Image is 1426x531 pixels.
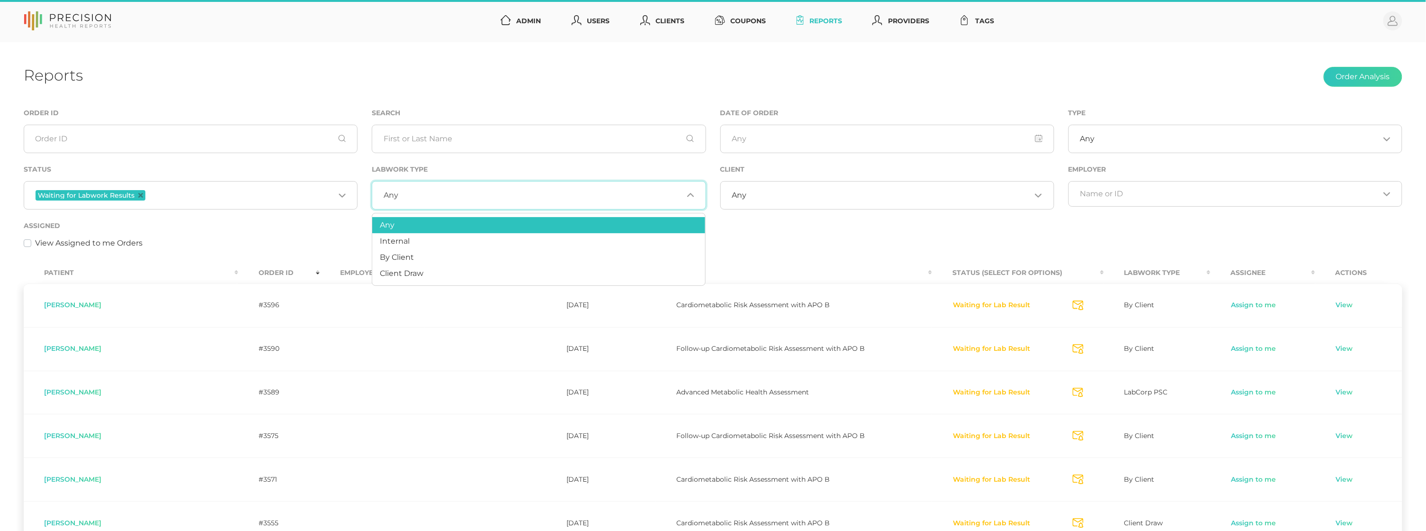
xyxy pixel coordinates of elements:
button: Waiting for Lab Result [952,475,1031,485]
span: Advanced Metabolic Health Assessment [676,388,809,396]
a: Tags [956,12,998,30]
td: #3575 [238,414,320,458]
input: Order ID [24,125,358,153]
svg: Send Notification [1073,301,1084,311]
button: Waiting for Lab Result [952,431,1031,441]
span: [PERSON_NAME] [44,519,101,527]
a: Assign to me [1231,519,1277,528]
input: Search for option [746,191,1031,200]
button: Waiting for Lab Result [952,519,1031,528]
div: Search for option [372,181,706,210]
a: Users [568,12,614,30]
td: [DATE] [547,284,656,327]
a: Assign to me [1231,431,1277,441]
a: Coupons [711,12,770,30]
span: Client Draw [1124,519,1163,527]
span: LabCorp PSC [1124,388,1168,396]
label: Labwork Type [372,165,428,174]
th: Actions [1315,262,1402,284]
div: Search for option [1068,181,1402,207]
span: By Client [1124,344,1155,353]
a: Reports [793,12,846,30]
input: Search for option [1094,134,1379,144]
a: Admin [497,12,545,30]
a: View [1336,388,1354,397]
svg: Send Notification [1073,431,1084,441]
label: Order ID [24,109,59,117]
button: Waiting for Lab Result [952,388,1031,397]
span: [PERSON_NAME] [44,388,101,396]
td: #3596 [238,284,320,327]
span: Any [384,191,398,200]
span: [PERSON_NAME] [44,431,101,440]
label: Client [720,165,745,174]
a: Assign to me [1231,388,1277,397]
span: Cardiometabolic Risk Assessment with APO B [676,301,830,309]
input: Search for option [147,189,335,201]
td: [DATE] [547,371,656,414]
td: [DATE] [547,458,656,501]
th: Patient : activate to sort column ascending [24,262,238,284]
th: Labwork Type : activate to sort column ascending [1104,262,1211,284]
th: Status (Select for Options) : activate to sort column ascending [932,262,1104,284]
a: Providers [869,12,933,30]
svg: Send Notification [1073,388,1084,398]
span: Cardiometabolic Risk Assessment with APO B [676,475,830,484]
svg: Send Notification [1073,475,1084,485]
span: Waiting for Labwork Results [38,192,135,199]
span: By Client [1124,431,1155,440]
label: Search [372,109,400,117]
a: View [1336,475,1354,485]
label: View Assigned to me Orders [35,238,143,249]
svg: Send Notification [1073,518,1084,528]
a: Clients [637,12,689,30]
a: View [1336,519,1354,528]
th: Employer Tag : activate to sort column ascending [320,262,425,284]
span: Any [1080,134,1094,144]
td: #3590 [238,327,320,371]
td: [DATE] [547,327,656,371]
span: By Client [1124,301,1155,309]
span: By Client [1124,475,1155,484]
a: View [1336,301,1354,310]
th: Completion Date : activate to sort column ascending [425,262,547,284]
span: Follow-up Cardiometabolic Risk Assessment with APO B [676,431,865,440]
button: Order Analysis [1324,67,1402,87]
div: Search for option [24,181,358,210]
span: Follow-up Cardiometabolic Risk Assessment with APO B [676,344,865,353]
button: Waiting for Lab Result [952,344,1031,354]
span: Cardiometabolic Risk Assessment with APO B [676,519,830,527]
label: Status [24,165,51,174]
button: Waiting for Lab Result [952,301,1031,310]
th: Date Of Order : activate to sort column ascending [547,262,656,284]
div: Search for option [1068,125,1402,153]
div: Search for option [720,181,1054,210]
svg: Send Notification [1073,344,1084,354]
span: Any [732,191,746,200]
th: Order ID : activate to sort column ascending [238,262,320,284]
label: Date of Order [720,109,779,117]
label: Type [1068,109,1086,117]
td: #3571 [238,458,320,501]
input: Search for option [398,191,683,200]
td: [DATE] [547,414,656,458]
a: Assign to me [1231,475,1277,485]
th: Type : activate to sort column ascending [656,262,932,284]
input: Any [720,125,1054,153]
span: [PERSON_NAME] [44,301,101,309]
a: Assign to me [1231,301,1277,310]
td: #3589 [238,371,320,414]
th: Assignee : activate to sort column ascending [1211,262,1315,284]
button: Deselect Waiting for Labwork Results [138,193,143,198]
span: [PERSON_NAME] [44,475,101,484]
a: View [1336,431,1354,441]
label: Employer [1068,165,1106,174]
a: Assign to me [1231,344,1277,354]
input: Search for option [1080,189,1379,199]
span: [PERSON_NAME] [44,344,101,353]
a: View [1336,344,1354,354]
h1: Reports [24,66,83,84]
input: First or Last Name [372,125,706,153]
label: Assigned [24,222,60,230]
